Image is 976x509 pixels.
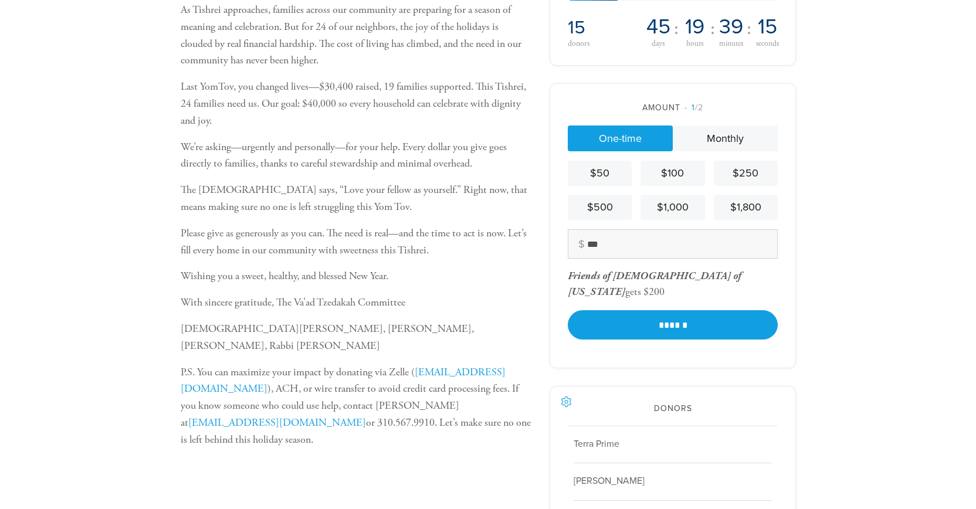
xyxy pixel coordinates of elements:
[568,101,778,114] div: Amount
[758,16,777,38] span: 15
[674,19,679,38] span: :
[686,40,703,48] span: hours
[756,40,779,48] span: seconds
[710,19,715,38] span: :
[181,321,531,355] p: [DEMOGRAPHIC_DATA][PERSON_NAME], [PERSON_NAME], [PERSON_NAME], Rabbi [PERSON_NAME]
[574,438,619,450] span: Terra Prime
[646,16,670,38] span: 45
[719,16,743,38] span: 39
[719,40,743,48] span: minutes
[685,16,704,38] span: 19
[574,475,645,487] span: [PERSON_NAME]
[568,39,640,47] div: donors
[572,199,627,215] div: $500
[643,285,665,298] div: $200
[640,195,704,220] a: $1,000
[188,416,366,429] a: [EMAIL_ADDRESS][DOMAIN_NAME]
[568,404,778,414] h2: Donors
[684,103,703,113] span: /2
[714,161,778,186] a: $250
[181,79,531,129] p: Last YomTov, you changed lives—$30,400 raised, 19 families supported. This Tishrei, 24 families n...
[673,125,778,151] a: Monthly
[181,139,531,173] p: We’re asking—urgently and personally—for your help. Every dollar you give goes directly to famili...
[572,165,627,181] div: $50
[719,165,773,181] div: $250
[568,269,741,298] div: gets
[568,16,640,39] h2: 15
[568,269,741,298] span: Friends of [DEMOGRAPHIC_DATA] of [US_STATE]
[181,2,531,69] p: As Tishrei approaches, families across our community are preparing for a season of meaning and ce...
[181,364,531,449] p: P.S. You can maximize your impact by donating via Zelle ( ), ACH, or wire transfer to avoid credi...
[719,199,773,215] div: $1,800
[747,19,751,38] span: :
[714,195,778,220] a: $1,800
[568,125,673,151] a: One-time
[568,161,632,186] a: $50
[645,165,700,181] div: $100
[181,294,531,311] p: With sincere gratitude, The Va’ad Tzedakah Committee
[568,195,632,220] a: $500
[692,103,695,113] span: 1
[652,40,665,48] span: days
[181,225,531,259] p: Please give as generously as you can. The need is real—and the time to act is now. Let’s fill eve...
[640,161,704,186] a: $100
[181,268,531,285] p: Wishing you a sweet, healthy, and blessed New Year.
[181,182,531,216] p: The [DEMOGRAPHIC_DATA] says, “Love your fellow as yourself.” Right now, that means making sure no...
[645,199,700,215] div: $1,000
